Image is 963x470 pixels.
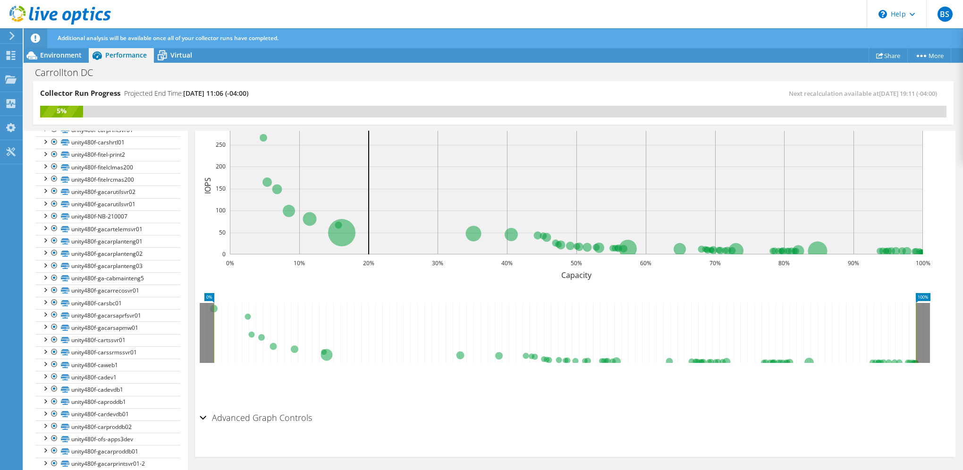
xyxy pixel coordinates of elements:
[35,272,180,285] a: unity480f-ga-cabmainteng5
[35,383,180,395] a: unity480f-cadevdb1
[219,228,226,236] text: 50
[35,161,180,173] a: unity480f-fitelclmas200
[170,50,192,59] span: Virtual
[222,250,226,258] text: 0
[294,259,305,267] text: 10%
[31,67,108,78] h1: Carrollton DC
[35,297,180,309] a: unity480f-carsbc01
[35,309,180,321] a: unity480f-gacarsaprfsvr01
[40,106,83,116] div: 5%
[40,50,82,59] span: Environment
[35,371,180,383] a: unity480f-cadev1
[938,7,953,22] span: BS
[35,321,180,334] a: unity480f-gacarsapmw01
[35,396,180,408] a: unity480f-caproddb1
[363,259,374,267] text: 20%
[35,198,180,210] a: unity480f-gacarutilsvr01
[35,149,180,161] a: unity480f-fitel-print2
[35,235,180,247] a: unity480f-gacarplanteng01
[183,89,248,98] span: [DATE] 11:06 (-04:00)
[35,173,180,185] a: unity480f-fitelrcmas200
[200,408,312,427] h2: Advanced Graph Controls
[907,48,951,63] a: More
[789,89,942,98] span: Next recalculation available at
[561,270,592,280] text: Capacity
[710,259,721,267] text: 70%
[35,408,180,420] a: unity480f-cardevdb01
[571,259,582,267] text: 50%
[848,259,859,267] text: 90%
[35,433,180,445] a: unity480f-ofs-apps3dev
[105,50,147,59] span: Performance
[35,136,180,149] a: unity480f-carshrtl01
[35,285,180,297] a: unity480f-gacarrecosvr01
[879,10,887,18] svg: \n
[35,260,180,272] a: unity480f-gacarplanteng03
[35,458,180,470] a: unity480f-gacarprintsvr01-2
[35,247,180,260] a: unity480f-gacarplanteng02
[432,259,443,267] text: 30%
[58,34,279,42] span: Additional analysis will be available once all of your collector runs have completed.
[879,89,937,98] span: [DATE] 19:11 (-04:00)
[916,259,930,267] text: 100%
[501,259,513,267] text: 40%
[216,185,226,193] text: 150
[203,177,213,193] text: IOPS
[35,334,180,346] a: unity480f-cartssvr01
[216,206,226,214] text: 100
[124,88,248,99] h4: Projected End Time:
[226,259,234,267] text: 0%
[35,210,180,223] a: unity480f-NB-210007
[35,445,180,457] a: unity480f-gacarproddb01
[35,185,180,198] a: unity480f-gacarutilsvr02
[640,259,651,267] text: 60%
[778,259,790,267] text: 80%
[216,162,226,170] text: 200
[35,420,180,433] a: unity480f-carproddb02
[216,141,226,149] text: 250
[35,223,180,235] a: unity480f-gacartelemsvr01
[35,359,180,371] a: unity480f-caweb1
[35,346,180,359] a: unity480f-carssrmssvr01
[869,48,908,63] a: Share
